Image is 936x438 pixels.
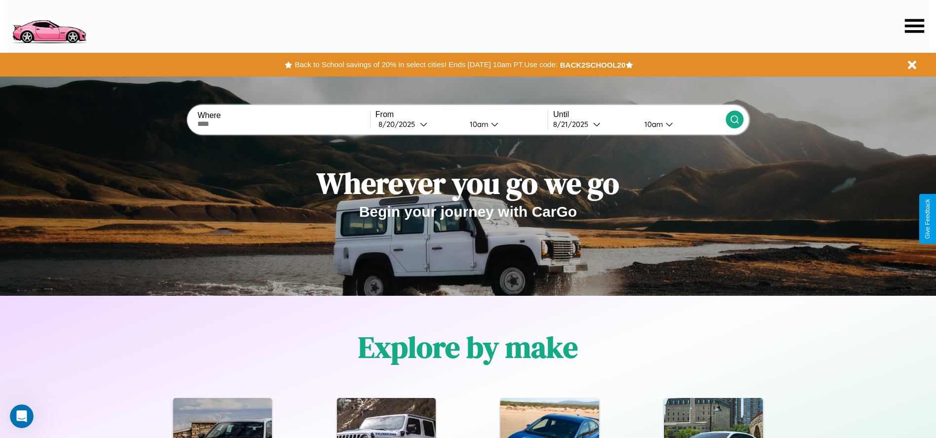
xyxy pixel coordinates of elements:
[358,327,578,367] h1: Explore by make
[553,110,725,119] label: Until
[375,110,548,119] label: From
[465,119,491,129] div: 10am
[197,111,370,120] label: Where
[924,199,931,239] div: Give Feedback
[10,404,34,428] iframe: Intercom live chat
[553,119,593,129] div: 8 / 21 / 2025
[636,119,726,129] button: 10am
[7,5,90,46] img: logo
[560,61,626,69] b: BACK2SCHOOL20
[375,119,462,129] button: 8/20/2025
[639,119,666,129] div: 10am
[378,119,420,129] div: 8 / 20 / 2025
[292,58,560,72] button: Back to School savings of 20% in select cities! Ends [DATE] 10am PT.Use code:
[462,119,548,129] button: 10am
